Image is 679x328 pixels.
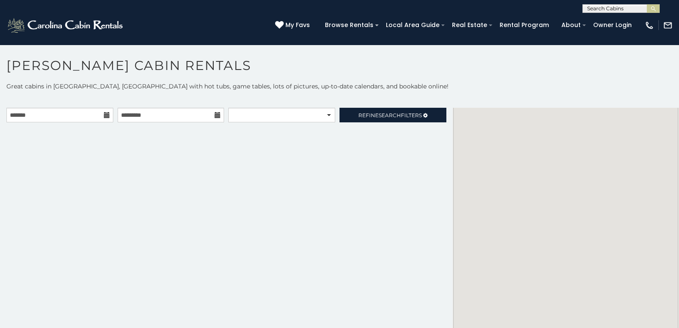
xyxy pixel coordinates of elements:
a: My Favs [275,21,312,30]
img: mail-regular-white.png [663,21,673,30]
span: My Favs [285,21,310,30]
span: Refine Filters [358,112,422,118]
a: Browse Rentals [321,18,378,32]
a: RefineSearchFilters [339,108,446,122]
a: Real Estate [448,18,491,32]
a: Rental Program [495,18,553,32]
span: Search [379,112,401,118]
a: Local Area Guide [382,18,444,32]
a: Owner Login [589,18,636,32]
img: White-1-2.png [6,17,125,34]
img: phone-regular-white.png [645,21,654,30]
a: About [557,18,585,32]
